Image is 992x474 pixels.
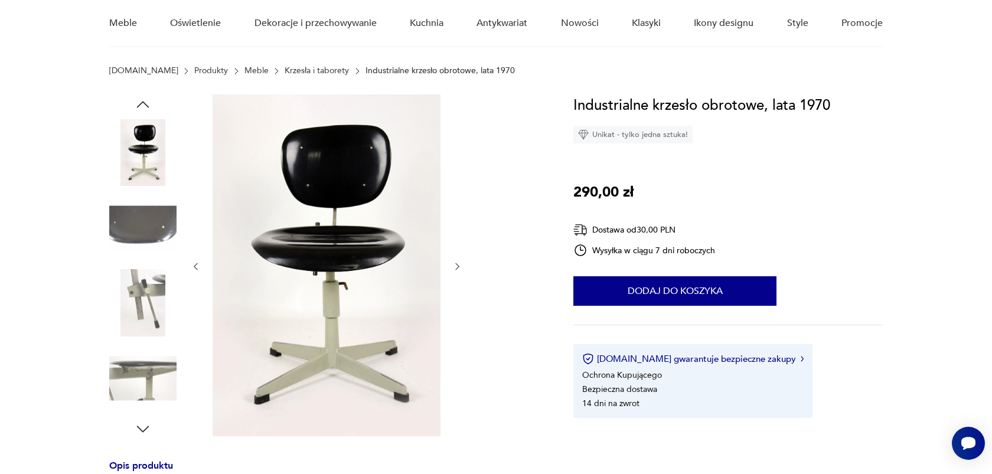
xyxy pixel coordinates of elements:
[285,66,349,76] a: Krzesła i taborety
[582,398,639,409] li: 14 dni na zwrot
[109,66,178,76] a: [DOMAIN_NAME]
[694,1,753,46] a: Ikony designu
[573,276,776,306] button: Dodaj do koszyka
[573,223,588,237] img: Ikona dostawy
[109,194,177,261] img: Zdjęcie produktu Industrialne krzesło obrotowe, lata 1970
[632,1,661,46] a: Klasyki
[477,1,527,46] a: Antykwariat
[952,427,985,460] iframe: Smartsupp widget button
[573,94,830,117] h1: Industrialne krzesło obrotowe, lata 1970
[109,270,177,337] img: Zdjęcie produktu Industrialne krzesło obrotowe, lata 1970
[573,223,715,237] div: Dostawa od 30,00 PLN
[366,66,515,76] p: Industrialne krzesło obrotowe, lata 1970
[578,129,589,140] img: Ikona diamentu
[841,1,883,46] a: Promocje
[582,353,804,365] button: [DOMAIN_NAME] gwarantuje bezpieczne zakupy
[573,181,634,204] p: 290,00 zł
[244,66,269,76] a: Meble
[801,356,804,362] img: Ikona strzałki w prawo
[410,1,443,46] a: Kuchnia
[573,243,715,257] div: Wysyłka w ciągu 7 dni roboczych
[194,66,228,76] a: Produkty
[254,1,377,46] a: Dekoracje i przechowywanie
[213,94,440,436] img: Zdjęcie produktu Industrialne krzesło obrotowe, lata 1970
[573,126,693,143] div: Unikat - tylko jedna sztuka!
[109,1,137,46] a: Meble
[109,345,177,412] img: Zdjęcie produktu Industrialne krzesło obrotowe, lata 1970
[170,1,221,46] a: Oświetlenie
[582,353,594,365] img: Ikona certyfikatu
[582,384,657,395] li: Bezpieczna dostawa
[109,119,177,187] img: Zdjęcie produktu Industrialne krzesło obrotowe, lata 1970
[787,1,808,46] a: Style
[582,370,662,381] li: Ochrona Kupującego
[561,1,599,46] a: Nowości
